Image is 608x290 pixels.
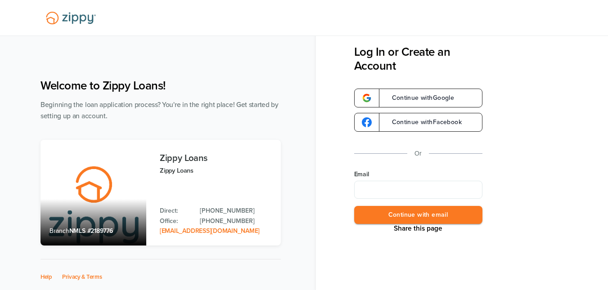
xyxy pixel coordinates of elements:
[354,113,482,132] a: google-logoContinue withFacebook
[354,170,482,179] label: Email
[391,224,445,233] button: Share This Page
[383,95,455,101] span: Continue with Google
[160,165,272,176] p: Zippy Loans
[62,273,102,281] a: Privacy & Terms
[41,8,101,28] img: Lender Logo
[50,227,69,235] span: Branch
[200,216,272,226] a: Office Phone: 512-975-2947
[354,45,482,73] h3: Log In or Create an Account
[362,93,372,103] img: google-logo
[41,79,281,93] h1: Welcome to Zippy Loans!
[362,117,372,127] img: google-logo
[41,101,279,120] span: Beginning the loan application process? You're in the right place! Get started by setting up an a...
[160,216,191,226] p: Office:
[160,227,260,235] a: Email Address: zippyguide@zippymh.com
[354,181,482,199] input: Email Address
[160,206,191,216] p: Direct:
[160,153,272,163] h3: Zippy Loans
[41,273,52,281] a: Help
[69,227,113,235] span: NMLS #2189776
[414,148,422,159] p: Or
[354,206,482,224] button: Continue with email
[200,206,272,216] a: Direct Phone: 512-975-2947
[383,119,462,125] span: Continue with Facebook
[354,89,482,107] a: google-logoContinue withGoogle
